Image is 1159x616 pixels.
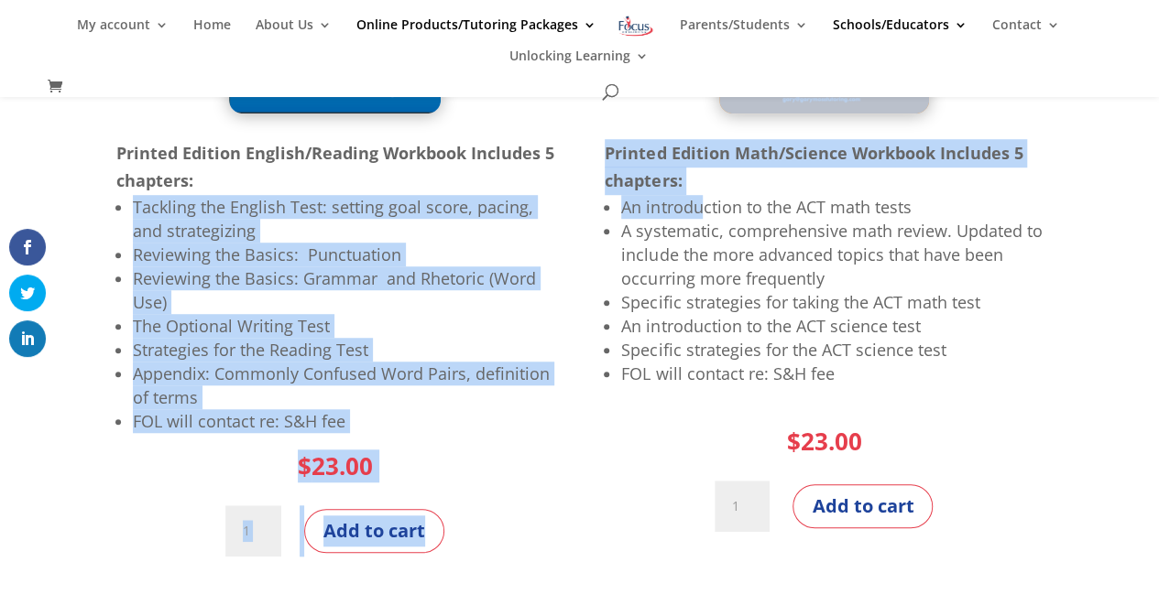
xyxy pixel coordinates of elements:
strong: Printed Edition Math/Science Workbook Includes 5 chapters: [605,142,1022,192]
li: Strategies for the Reading Test [133,338,554,362]
a: Parents/Students [680,18,808,49]
li: The Optional Writing Test [133,314,554,338]
a: Home [193,18,231,49]
li: Reviewing the Basics: Punctuation [133,243,554,266]
li: Reviewing the Basics: Grammar and Rhetoric (Word Use) [133,266,554,314]
li: Specific strategies for taking the ACT math test [621,290,1043,314]
a: My account [77,18,169,49]
bdi: 23.00 [786,425,861,458]
button: Add to cart [793,484,933,528]
li: An introduction to the ACT math tests [621,195,1043,219]
strong: Printed Edition English/Reading Workbook Includes 5 chapters: [116,142,554,192]
li: FOL will contact re: S&H fee [621,362,1043,385]
a: Schools/Educators [833,18,968,49]
span: $ [786,425,800,458]
span: $ [298,449,312,482]
bdi: 23.00 [298,449,373,482]
li: Appendix: Commonly Confused Word Pairs, definition of terms [133,362,554,409]
a: Online Products/Tutoring Packages [356,18,596,49]
li: An introduction to the ACT science test [621,314,1043,338]
a: About Us [256,18,332,49]
li: Specific strategies for the ACT science test [621,338,1043,362]
a: Contact [992,18,1060,49]
li: FOL will contact re: S&H fee [133,409,554,433]
li: A systematic, comprehensive math review. Updated to include the more advanced topics that have be... [621,219,1043,290]
button: Add to cart [304,509,444,553]
li: Tackling the English Test: setting goal score, pacing, and strategizing [133,195,554,243]
img: Focus on Learning [617,13,655,39]
input: Product quantity [225,505,280,557]
input: Product quantity [715,481,770,532]
a: Unlocking Learning [509,49,649,81]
